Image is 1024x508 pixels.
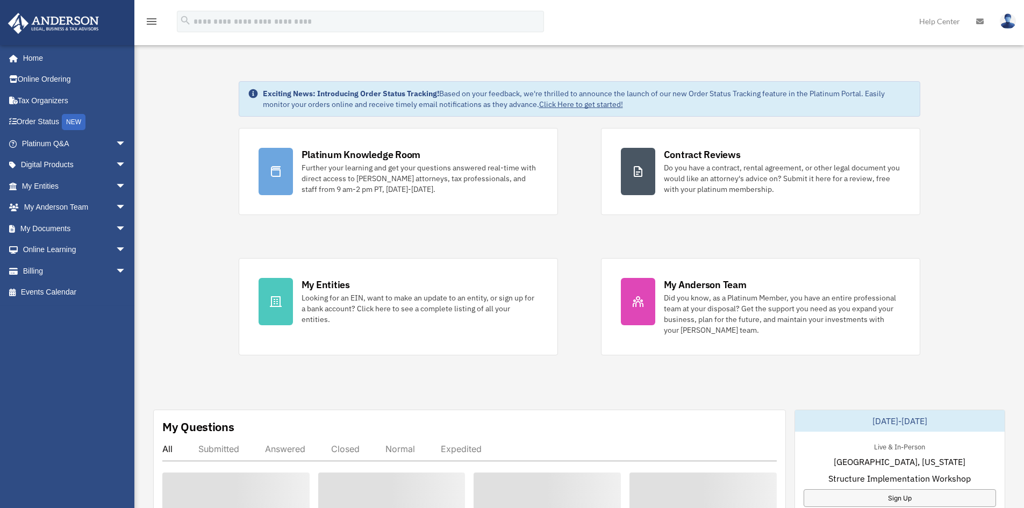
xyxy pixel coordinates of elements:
[8,47,137,69] a: Home
[1000,13,1016,29] img: User Pic
[8,111,142,133] a: Order StatusNEW
[198,443,239,454] div: Submitted
[8,69,142,90] a: Online Ordering
[5,13,102,34] img: Anderson Advisors Platinum Portal
[302,162,538,195] div: Further your learning and get your questions answered real-time with direct access to [PERSON_NAM...
[145,15,158,28] i: menu
[116,239,137,261] span: arrow_drop_down
[8,197,142,218] a: My Anderson Teamarrow_drop_down
[116,133,137,155] span: arrow_drop_down
[8,218,142,239] a: My Documentsarrow_drop_down
[302,148,421,161] div: Platinum Knowledge Room
[8,260,142,282] a: Billingarrow_drop_down
[116,175,137,197] span: arrow_drop_down
[834,455,965,468] span: [GEOGRAPHIC_DATA], [US_STATE]
[664,292,900,335] div: Did you know, as a Platinum Member, you have an entire professional team at your disposal? Get th...
[116,197,137,219] span: arrow_drop_down
[601,128,920,215] a: Contract Reviews Do you have a contract, rental agreement, or other legal document you would like...
[8,90,142,111] a: Tax Organizers
[8,175,142,197] a: My Entitiesarrow_drop_down
[601,258,920,355] a: My Anderson Team Did you know, as a Platinum Member, you have an entire professional team at your...
[116,260,137,282] span: arrow_drop_down
[804,489,996,507] a: Sign Up
[664,148,741,161] div: Contract Reviews
[8,282,142,303] a: Events Calendar
[664,278,747,291] div: My Anderson Team
[145,19,158,28] a: menu
[331,443,360,454] div: Closed
[828,472,971,485] span: Structure Implementation Workshop
[8,133,142,154] a: Platinum Q&Aarrow_drop_down
[180,15,191,26] i: search
[664,162,900,195] div: Do you have a contract, rental agreement, or other legal document you would like an attorney's ad...
[795,410,1005,432] div: [DATE]-[DATE]
[263,89,439,98] strong: Exciting News: Introducing Order Status Tracking!
[302,278,350,291] div: My Entities
[62,114,85,130] div: NEW
[302,292,538,325] div: Looking for an EIN, want to make an update to an entity, or sign up for a bank account? Click her...
[239,258,558,355] a: My Entities Looking for an EIN, want to make an update to an entity, or sign up for a bank accoun...
[265,443,305,454] div: Answered
[385,443,415,454] div: Normal
[263,88,911,110] div: Based on your feedback, we're thrilled to announce the launch of our new Order Status Tracking fe...
[239,128,558,215] a: Platinum Knowledge Room Further your learning and get your questions answered real-time with dire...
[116,218,137,240] span: arrow_drop_down
[8,154,142,176] a: Digital Productsarrow_drop_down
[162,443,173,454] div: All
[441,443,482,454] div: Expedited
[8,239,142,261] a: Online Learningarrow_drop_down
[162,419,234,435] div: My Questions
[865,440,934,452] div: Live & In-Person
[116,154,137,176] span: arrow_drop_down
[539,99,623,109] a: Click Here to get started!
